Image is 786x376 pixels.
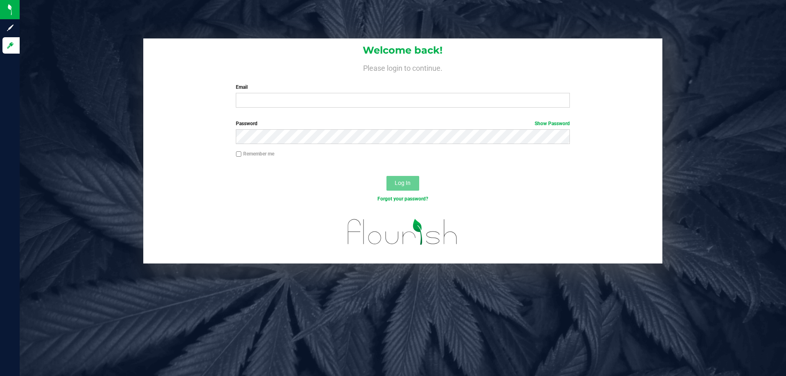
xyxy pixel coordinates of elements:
[6,41,14,50] inline-svg: Log in
[6,24,14,32] inline-svg: Sign up
[143,45,662,56] h1: Welcome back!
[236,151,242,157] input: Remember me
[236,150,274,158] label: Remember me
[143,62,662,72] h4: Please login to continue.
[338,211,468,253] img: flourish_logo.svg
[395,180,411,186] span: Log In
[386,176,419,191] button: Log In
[236,121,257,126] span: Password
[377,196,428,202] a: Forgot your password?
[535,121,570,126] a: Show Password
[236,83,569,91] label: Email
